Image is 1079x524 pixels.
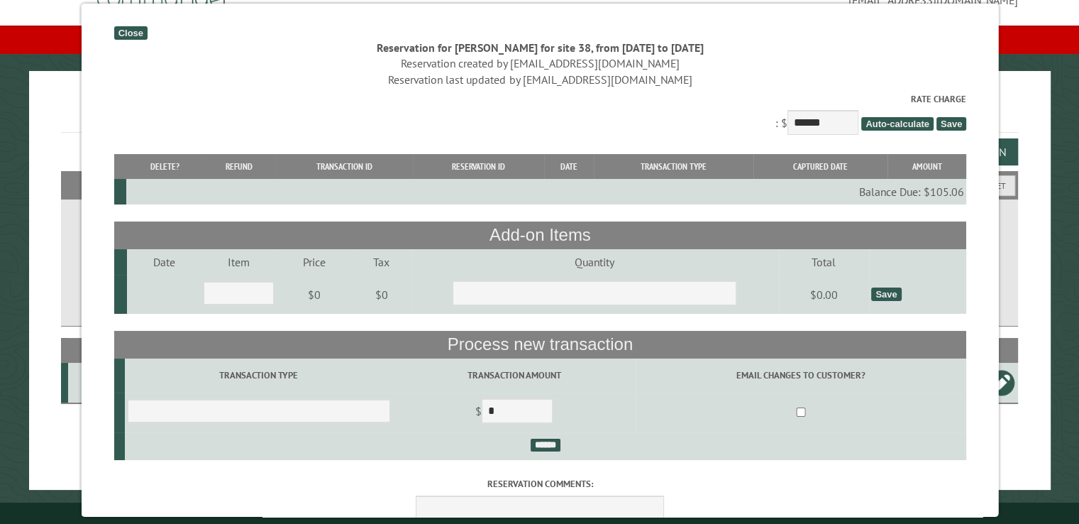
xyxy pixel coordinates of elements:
[593,154,753,179] th: Transaction Type
[126,249,201,275] td: Date
[114,331,966,358] th: Process new transaction
[68,338,125,363] th: Site
[936,117,965,131] span: Save
[412,154,543,179] th: Reservation ID
[114,72,966,87] div: Reservation last updated by [EMAIL_ADDRESS][DOMAIN_NAME]
[61,94,1018,133] h1: Reservations
[352,275,411,315] td: $0
[275,154,412,179] th: Transaction ID
[201,249,275,275] td: Item
[202,154,275,179] th: Refund
[114,477,966,491] label: Reservation comments:
[127,369,390,382] label: Transaction Type
[460,508,620,518] small: © Campground Commander LLC. All rights reserved.
[74,376,122,390] div: 38
[394,369,633,382] label: Transaction Amount
[887,154,965,179] th: Amount
[114,26,147,40] div: Close
[637,369,963,382] label: Email changes to customer?
[778,275,869,315] td: $0.00
[275,275,352,315] td: $0
[114,40,966,55] div: Reservation for [PERSON_NAME] for site 38, from [DATE] to [DATE]
[126,154,203,179] th: Delete?
[861,117,933,131] span: Auto-calculate
[753,154,887,179] th: Captured Date
[114,92,966,106] label: Rate Charge
[778,249,869,275] td: Total
[126,179,966,204] td: Balance Due: $105.06
[392,393,635,432] td: $
[114,55,966,71] div: Reservation created by [EMAIL_ADDRESS][DOMAIN_NAME]
[543,154,594,179] th: Date
[114,92,966,138] div: : $
[870,288,900,301] div: Save
[410,249,778,275] td: Quantity
[61,171,1018,198] h2: Filters
[114,222,966,249] th: Add-on Items
[275,249,352,275] td: Price
[352,249,411,275] td: Tax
